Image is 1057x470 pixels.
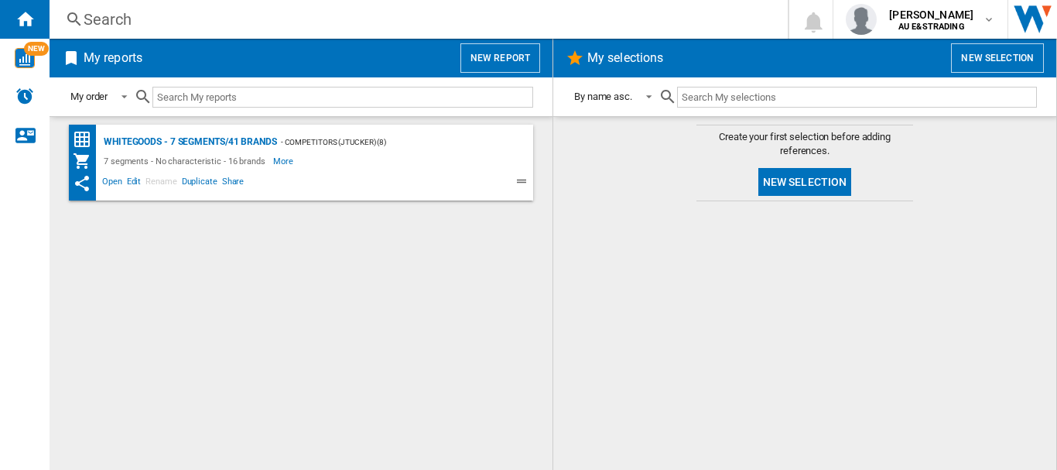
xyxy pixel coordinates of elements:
[180,174,220,193] span: Duplicate
[100,152,273,170] div: 7 segments - No characteristic - 16 brands
[125,174,144,193] span: Edit
[80,43,145,73] h2: My reports
[677,87,1037,108] input: Search My selections
[100,132,277,152] div: WHITEGOODS - 7 segments/41 brands
[898,22,965,32] b: AU E&STRADING
[951,43,1044,73] button: New selection
[24,42,49,56] span: NEW
[73,130,100,149] div: Price Matrix
[100,174,125,193] span: Open
[152,87,533,108] input: Search My reports
[73,152,100,170] div: My Assortment
[220,174,247,193] span: Share
[584,43,666,73] h2: My selections
[889,7,973,22] span: [PERSON_NAME]
[574,91,632,102] div: By name asc.
[277,132,502,152] div: - Competitors (jtucker) (8)
[846,4,877,35] img: profile.jpg
[273,152,296,170] span: More
[84,9,747,30] div: Search
[70,91,108,102] div: My order
[460,43,540,73] button: New report
[15,48,35,68] img: wise-card.svg
[696,130,913,158] span: Create your first selection before adding references.
[758,168,852,196] button: New selection
[143,174,179,193] span: Rename
[15,87,34,105] img: alerts-logo.svg
[73,174,91,193] ng-md-icon: This report has been shared with you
